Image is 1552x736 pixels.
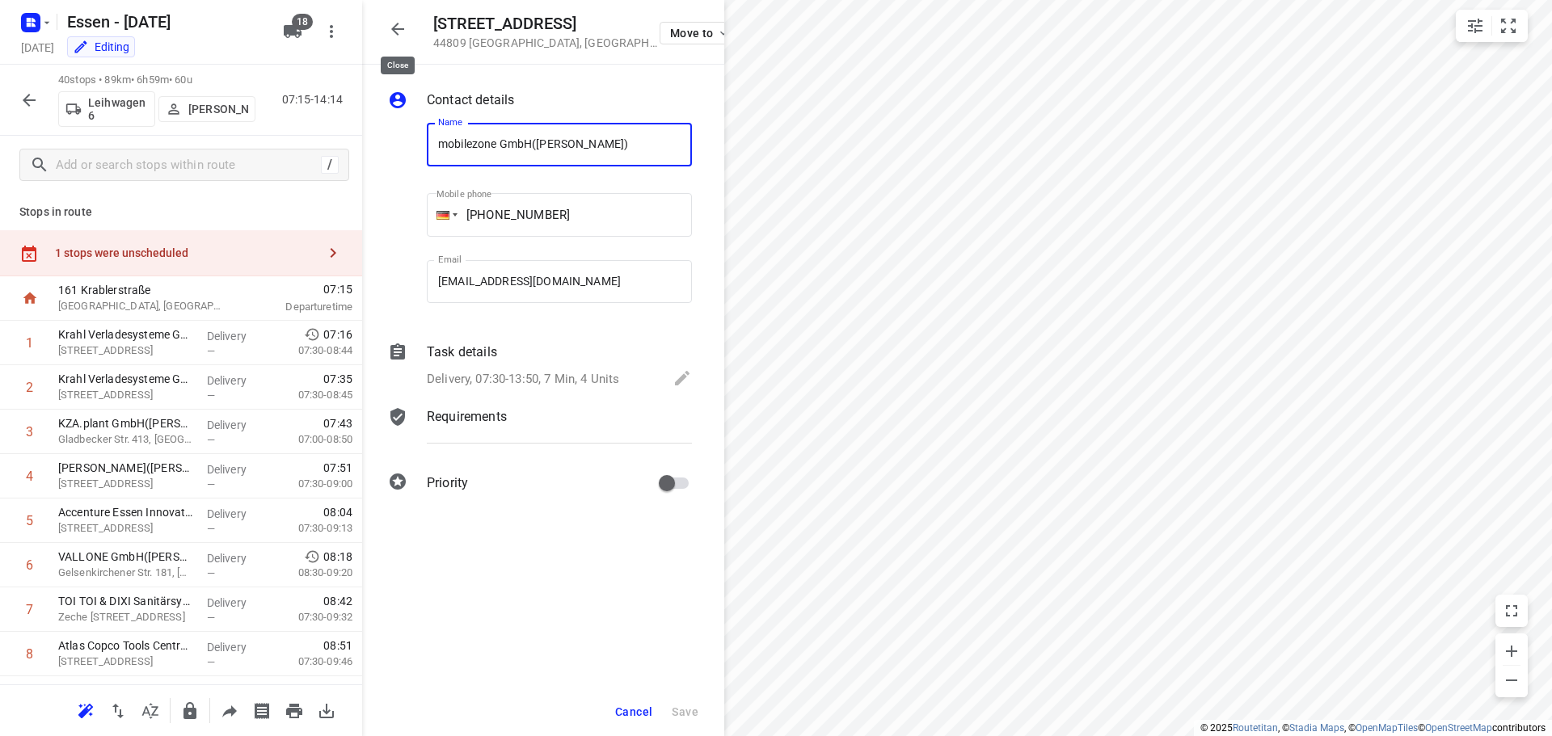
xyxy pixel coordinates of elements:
p: Krahl Verladesysteme GmbH(Daniel Krahl) [58,326,194,343]
span: 08:04 [323,504,352,520]
button: Move to [660,22,737,44]
p: VALLONE GmbH([PERSON_NAME]) [58,549,194,565]
button: 18 [276,15,309,48]
p: 07:30-08:45 [272,387,352,403]
p: Contact details [427,90,514,110]
div: Germany: + 49 [427,193,458,237]
div: 5 [26,513,33,528]
p: 07:30-09:32 [272,609,352,625]
span: Move to [670,27,730,40]
p: Langemarckstraße 35, Essen [58,654,194,670]
h5: Rename [61,9,270,35]
span: 07:16 [323,326,352,343]
p: [STREET_ADDRESS] [58,520,194,536]
p: Departure time [246,299,352,315]
div: 8 [26,646,33,662]
span: — [207,345,215,357]
a: Routetitan [1233,722,1278,734]
p: Delivery [207,639,267,655]
p: TOI TOI & DIXI Sanitärsysteme GmbH - Essen(Michael Jakob) [58,593,194,609]
p: 161 Krablerstraße [58,282,226,298]
button: Fit zoom [1492,10,1525,42]
svg: Early [304,549,320,565]
div: 1 [26,335,33,351]
span: — [207,478,215,490]
span: 07:15 [246,281,352,297]
span: Cancel [615,705,652,718]
p: Delivery [207,461,267,477]
button: Lock route [174,695,206,727]
p: Delivery [207,550,267,566]
p: 07:30-09:13 [272,520,352,536]
p: [STREET_ADDRESS] [58,387,194,403]
a: OpenMapTiles [1356,722,1418,734]
p: KZA.plant GmbH(Birgit Verdirk) [58,415,194,431]
span: 18 [292,14,313,30]
span: — [207,434,215,446]
p: Gelsenkirchener Str. 181, Essen [58,565,194,581]
p: Delivery [207,683,267,700]
p: Delivery [207,506,267,522]
button: Cancel [609,697,659,726]
span: — [207,567,215,579]
span: 08:18 [323,549,352,565]
div: You are currently in edit mode. [73,39,129,55]
h5: [STREET_ADDRESS] [433,15,660,33]
div: 4 [26,469,33,484]
p: 07:15-14:14 [282,91,349,108]
p: 08:30-09:20 [272,565,352,581]
input: 1 (702) 123-4567 [427,193,692,237]
p: Delivery [207,372,267,389]
p: 07:30-08:44 [272,343,352,359]
p: 44809 [GEOGRAPHIC_DATA] , [GEOGRAPHIC_DATA] [433,36,660,49]
label: Mobile phone [436,190,491,199]
span: Sort by time window [134,702,167,717]
p: Accenture Essen Innovation Hub(Baluch) [58,504,194,520]
p: [GEOGRAPHIC_DATA], [GEOGRAPHIC_DATA] [58,298,226,314]
p: 40 stops • 89km • 6h59m • 60u [58,73,255,88]
input: Add or search stops within route [56,153,321,178]
div: Contact details [388,90,692,113]
span: Print route [278,702,310,717]
li: © 2025 , © , © © contributors [1200,722,1546,734]
p: Task details [427,343,497,362]
a: OpenStreetMap [1425,722,1492,734]
div: 1 stops were unscheduled [55,246,317,259]
span: Print shipping labels [246,702,278,717]
span: 07:35 [323,371,352,387]
p: Priority [427,473,468,493]
div: / [321,156,339,174]
p: Atlas Copco Tools Central Europe GmbH – Application Center Europe(Sandra Hinze) [58,682,194,698]
p: Stops in route [19,204,343,221]
span: Share route [213,702,246,717]
div: 6 [26,557,33,573]
p: [PERSON_NAME] [188,103,248,116]
div: small contained button group [1456,10,1528,42]
div: Task detailsDelivery, 07:30-13:50, 7 Min, 4 Units [388,343,692,391]
span: — [207,389,215,402]
div: 7 [26,602,33,617]
p: Delivery [207,328,267,344]
p: Delivery [207,417,267,433]
p: Delivery [207,595,267,611]
span: 08:57 [323,682,352,698]
div: 3 [26,424,33,439]
button: [PERSON_NAME] [158,96,255,122]
span: — [207,523,215,535]
a: Stadia Maps [1289,722,1344,734]
p: Gladbecker Str. 413, Essen [58,431,194,448]
p: Daniel Kraft(Daniel Kraft) [58,460,194,476]
h5: Project date [15,38,61,57]
p: Pielstickerstraße 31, Essen [58,476,194,492]
p: Zeche Ernestine 23, Essen [58,609,194,625]
p: Krahl Verladesysteme GmbH(Daniel Krahl) [58,371,194,387]
p: Leihwagen 6 [88,96,148,122]
p: Atlas Copco Tools Central Europe GmbH(Sandra Hinze) [58,637,194,654]
svg: Edit [673,368,692,388]
p: 07:00-08:50 [272,431,352,448]
span: — [207,612,215,624]
span: 07:51 [323,460,352,476]
span: Reverse route [102,702,134,717]
p: 07:30-09:46 [272,654,352,670]
div: 2 [26,380,33,395]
